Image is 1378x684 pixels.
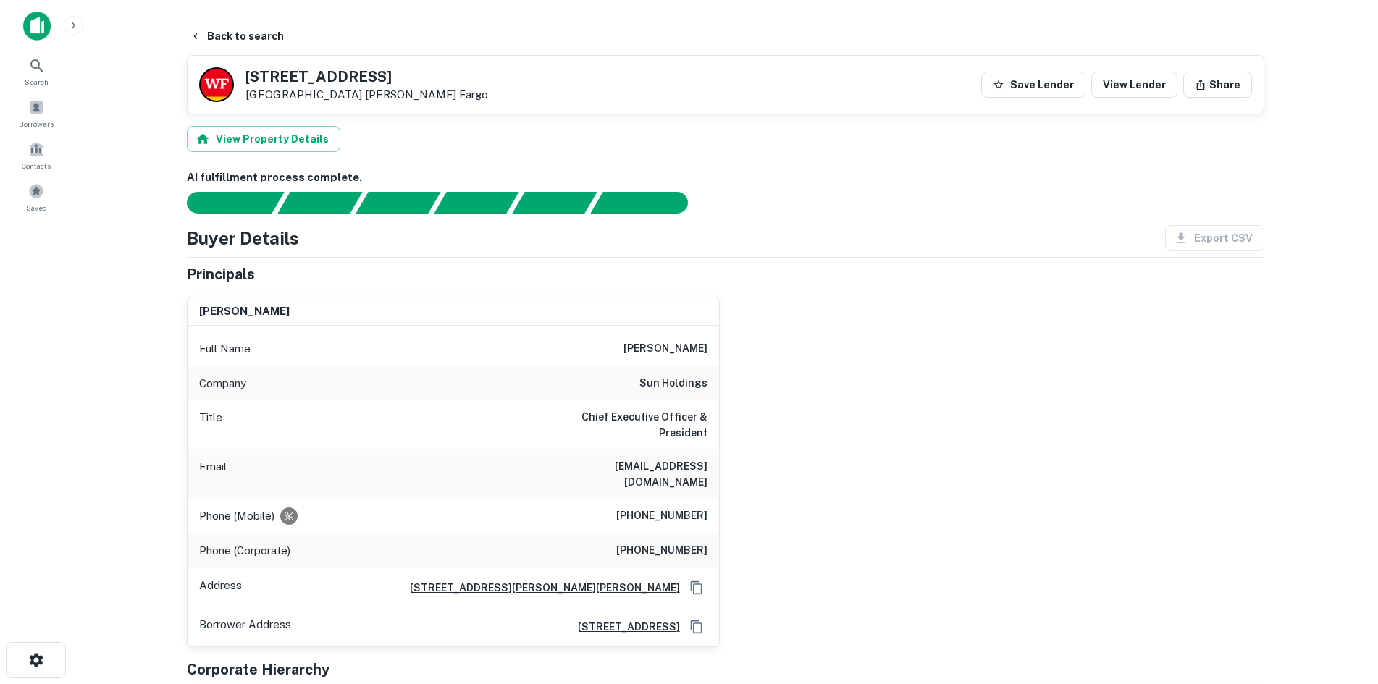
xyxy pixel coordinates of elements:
h6: [EMAIL_ADDRESS][DOMAIN_NAME] [534,458,707,490]
span: Saved [26,202,47,214]
span: Borrowers [19,118,54,130]
p: Email [199,458,227,490]
button: Copy Address [686,577,707,599]
h6: sun holdings [639,375,707,392]
h6: [PHONE_NUMBER] [616,507,707,525]
button: Back to search [184,23,290,49]
p: Borrower Address [199,616,291,638]
p: Full Name [199,340,251,358]
p: Phone (Mobile) [199,507,274,525]
span: Contacts [22,160,51,172]
h6: [PHONE_NUMBER] [616,542,707,560]
div: Documents found, AI parsing details... [356,192,440,214]
div: Principals found, AI now looking for contact information... [434,192,518,214]
p: Address [199,577,242,599]
a: [STREET_ADDRESS] [566,619,680,635]
div: Sending borrower request to AI... [169,192,278,214]
a: [PERSON_NAME] Fargo [365,88,488,101]
a: [STREET_ADDRESS][PERSON_NAME][PERSON_NAME] [398,580,680,596]
a: Saved [4,177,68,216]
img: capitalize-icon.png [23,12,51,41]
h5: [STREET_ADDRESS] [245,69,488,84]
p: [GEOGRAPHIC_DATA] [245,88,488,101]
h6: [PERSON_NAME] [623,340,707,358]
a: Contacts [4,135,68,174]
div: Requests to not be contacted at this number [280,507,298,525]
a: View Lender [1091,72,1177,98]
a: Search [4,51,68,90]
h5: Principals [187,263,255,285]
button: Share [1183,72,1252,98]
iframe: Chat Widget [1306,568,1378,638]
div: Your request is received and processing... [277,192,362,214]
p: Phone (Corporate) [199,542,290,560]
h6: Chief Executive Officer & President [534,409,707,441]
h4: Buyer Details [187,225,299,251]
button: Save Lender [981,72,1085,98]
div: AI fulfillment process complete. [591,192,705,214]
h6: [PERSON_NAME] [199,303,290,320]
div: Principals found, still searching for contact information. This may take time... [512,192,597,214]
button: View Property Details [187,126,340,152]
h6: AI fulfillment process complete. [187,169,1264,186]
button: Copy Address [686,616,707,638]
a: Borrowers [4,93,68,132]
h5: Corporate Hierarchy [187,659,329,680]
span: Search [25,76,49,88]
p: Company [199,375,246,392]
p: Title [199,409,222,441]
